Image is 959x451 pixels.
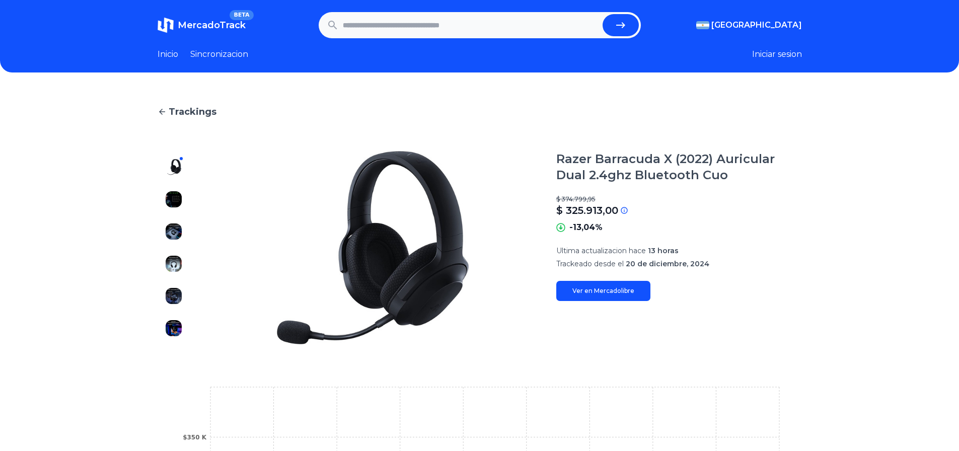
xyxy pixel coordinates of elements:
img: Razer Barracuda X (2022) Auricular Dual 2.4ghz Bluetooth Cuo [166,159,182,175]
img: Razer Barracuda X (2022) Auricular Dual 2.4ghz Bluetooth Cuo [166,256,182,272]
p: $ 325.913,00 [556,203,618,217]
a: Trackings [158,105,802,119]
p: -13,04% [569,221,603,234]
span: 13 horas [648,246,679,255]
tspan: $350 K [183,434,207,441]
button: [GEOGRAPHIC_DATA] [696,19,802,31]
span: Ultima actualizacion hace [556,246,646,255]
a: MercadoTrackBETA [158,17,246,33]
a: Ver en Mercadolibre [556,281,650,301]
a: Inicio [158,48,178,60]
img: Razer Barracuda X (2022) Auricular Dual 2.4ghz Bluetooth Cuo [166,288,182,304]
span: 20 de diciembre, 2024 [626,259,709,268]
span: BETA [230,10,253,20]
span: [GEOGRAPHIC_DATA] [711,19,802,31]
button: Iniciar sesion [752,48,802,60]
span: Trackings [169,105,216,119]
span: MercadoTrack [178,20,246,31]
img: Argentina [696,21,709,29]
img: Razer Barracuda X (2022) Auricular Dual 2.4ghz Bluetooth Cuo [166,191,182,207]
p: $ 374.799,95 [556,195,802,203]
h1: Razer Barracuda X (2022) Auricular Dual 2.4ghz Bluetooth Cuo [556,151,802,183]
img: Razer Barracuda X (2022) Auricular Dual 2.4ghz Bluetooth Cuo [166,320,182,336]
img: Razer Barracuda X (2022) Auricular Dual 2.4ghz Bluetooth Cuo [210,151,536,344]
a: Sincronizacion [190,48,248,60]
img: Razer Barracuda X (2022) Auricular Dual 2.4ghz Bluetooth Cuo [166,223,182,240]
span: Trackeado desde el [556,259,624,268]
img: MercadoTrack [158,17,174,33]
